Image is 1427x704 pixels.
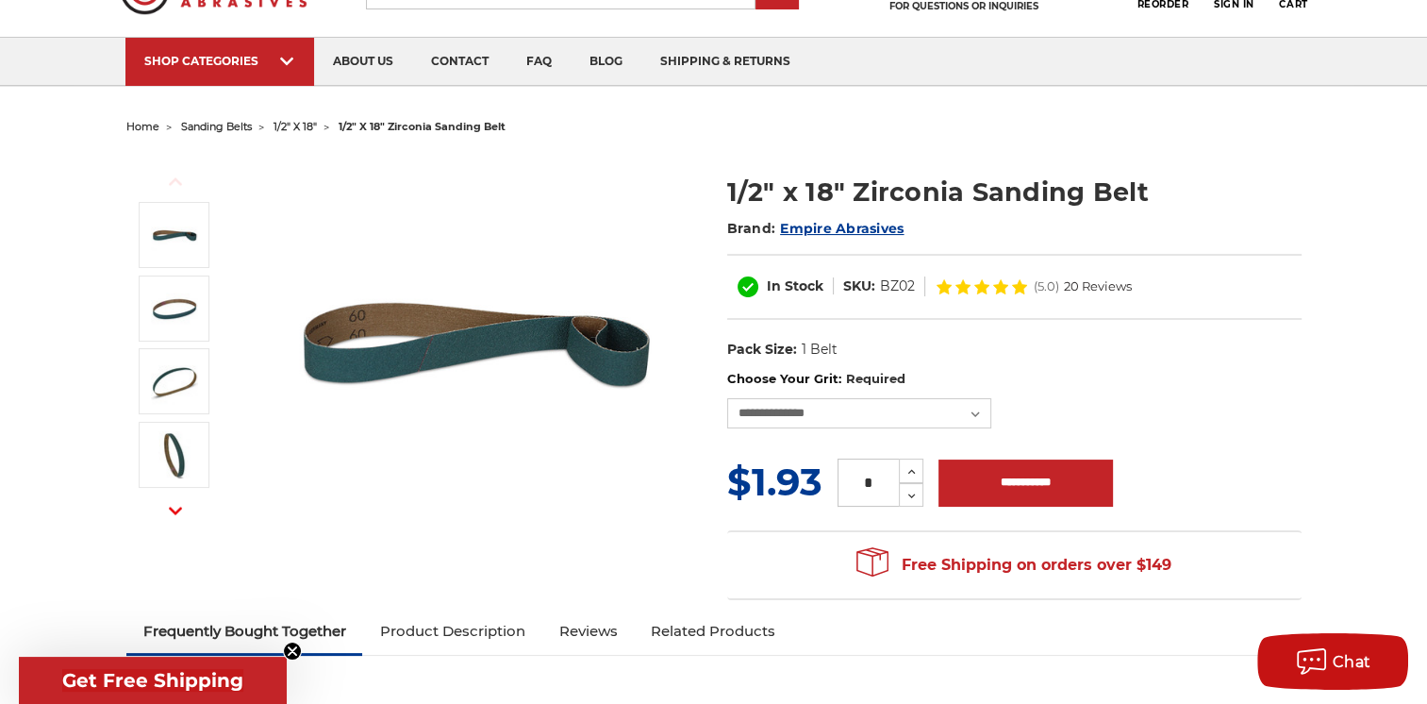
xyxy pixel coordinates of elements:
[362,611,541,652] a: Product Description
[126,611,363,652] a: Frequently Bought Together
[144,54,295,68] div: SHOP CATEGORIES
[767,277,823,294] span: In Stock
[727,340,797,360] dt: Pack Size:
[843,277,875,296] dt: SKU:
[314,38,412,86] a: about us
[1257,633,1408,690] button: Chat
[151,431,198,478] img: 1/2" x 18" - Zirconia Sanding Belt
[1333,653,1371,671] span: Chat
[507,38,571,86] a: faq
[412,38,507,86] a: contact
[727,459,822,505] span: $1.93
[19,657,287,704] div: Get Free ShippingClose teaser
[288,154,665,531] img: 1/2" x 18" Zirconia File Belt
[283,642,302,661] button: Close teaser
[780,220,904,237] a: Empire Abrasives
[1034,280,1059,293] span: (5.0)
[151,211,198,259] img: 1/2" x 18" Zirconia File Belt
[801,340,837,360] dd: 1 Belt
[153,161,198,202] button: Previous
[541,611,634,652] a: Reviews
[856,546,1171,584] span: Free Shipping on orders over $149
[62,669,243,692] span: Get Free Shipping
[339,120,506,133] span: 1/2" x 18" zirconia sanding belt
[634,611,792,652] a: Related Products
[727,370,1302,389] label: Choose Your Grit:
[1064,280,1132,293] span: 20 Reviews
[126,120,159,133] a: home
[727,174,1302,210] h1: 1/2" x 18" Zirconia Sanding Belt
[845,371,904,386] small: Required
[151,358,198,405] img: 1/2" x 18" Sanding Belt Zirc
[571,38,641,86] a: blog
[880,277,915,296] dd: BZ02
[151,285,198,332] img: 1/2" x 18" Zirconia Sanding Belt
[274,120,317,133] a: 1/2" x 18"
[153,490,198,530] button: Next
[641,38,809,86] a: shipping & returns
[727,220,776,237] span: Brand:
[181,120,252,133] a: sanding belts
